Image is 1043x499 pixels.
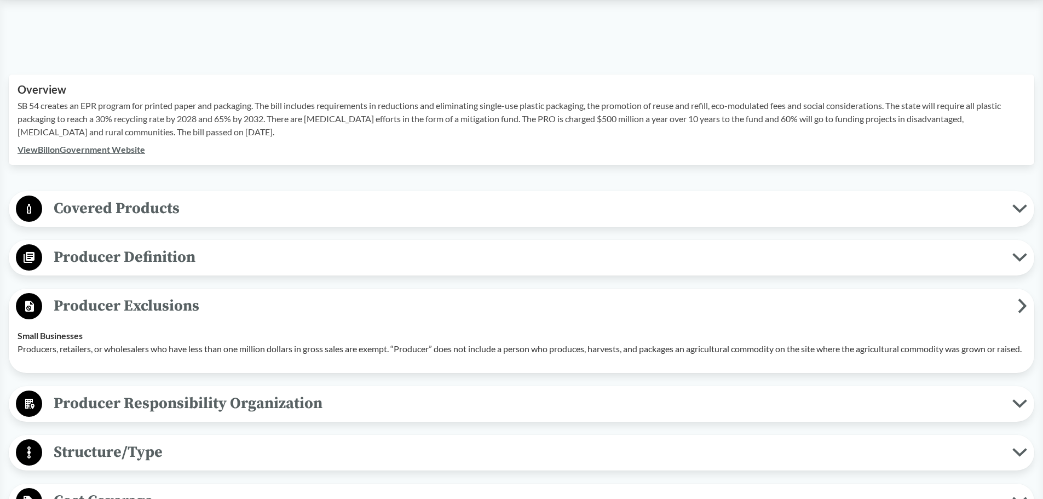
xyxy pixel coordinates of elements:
span: Producer Exclusions [42,294,1018,318]
span: Producer Definition [42,245,1012,269]
button: Structure/Type [13,439,1030,467]
p: SB 54 creates an EPR program for printed paper and packaging. The bill includes requirements in r... [18,99,1025,139]
span: Producer Responsibility Organization [42,391,1012,416]
button: Producer Responsibility Organization [13,390,1030,418]
p: Producers, retailers, or wholesalers who have less than one million dollars in gross sales are ex... [18,342,1025,355]
button: Covered Products [13,195,1030,223]
a: ViewBillonGovernment Website [18,144,145,154]
strong: Small Businesses [18,330,83,341]
button: Producer Definition [13,244,1030,272]
span: Covered Products [42,196,1012,221]
h2: Overview [18,83,1025,96]
button: Producer Exclusions [13,292,1030,320]
span: Structure/Type [42,440,1012,464]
